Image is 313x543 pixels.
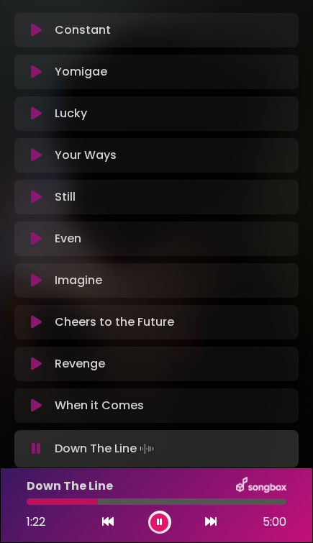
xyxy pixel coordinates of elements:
p: Yomigae [55,63,107,81]
img: waveform4.gif [137,439,157,459]
p: Lucky [55,105,87,122]
img: songbox-logo-white.png [236,477,286,496]
p: When it Comes [55,397,144,414]
p: Imagine [55,272,102,289]
span: 5:00 [263,514,286,531]
p: Cheers to the Future [55,314,174,331]
p: Constant [55,22,111,39]
p: Down The Line [55,439,157,459]
p: Even [55,230,81,247]
p: Revenge [55,355,105,373]
p: Your Ways [55,147,117,164]
p: Down The Line [27,478,113,495]
span: 1:22 [27,514,45,530]
p: Still [55,188,76,206]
